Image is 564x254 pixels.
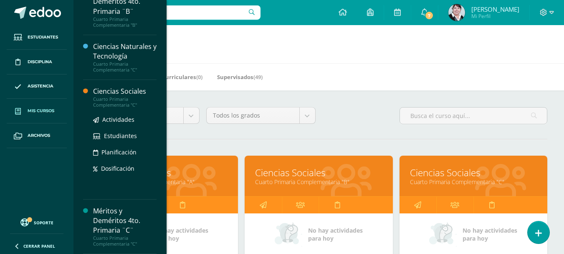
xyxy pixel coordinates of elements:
img: no_activities_small.png [275,222,302,247]
div: Ciencias Naturales y Tecnología [93,42,157,61]
a: Mis cursos [7,99,67,123]
span: Soporte [34,220,53,226]
div: Ciencias Sociales [93,87,157,96]
span: Archivos [28,132,50,139]
div: Cuarto Primaria Complementaria "C" [93,96,157,108]
span: Dosificación [101,164,134,172]
a: Cuarto Primaria Complementaria "C" [410,178,537,186]
a: Méritos y Deméritos 4to. Primaria ¨C¨Cuarto Primaria Complementaria "C" [93,206,157,247]
a: Soporte [10,216,63,228]
span: Mi Perfil [471,13,519,20]
span: Planificación [101,148,137,156]
a: Actividades [93,115,157,124]
a: Dosificación [93,164,157,173]
div: Cuarto Primaria Complementaria "C" [93,235,157,247]
a: Mis Extracurriculares(0) [137,70,202,84]
img: no_activities_small.png [429,222,457,247]
span: Estudiantes [28,34,58,41]
a: Disciplina [7,50,67,74]
a: Planificación [93,147,157,157]
span: Actividades [102,115,134,123]
span: Asistencia [28,83,53,90]
span: (0) [196,73,202,81]
a: Cuarto Primaria Complementaria "B" [255,178,382,186]
a: Archivos [7,123,67,148]
span: Disciplina [28,59,52,65]
span: No hay actividades para hoy [463,226,517,242]
a: Ciencias Sociales [255,166,382,179]
span: Estudiantes [104,132,137,140]
span: 7 [425,11,434,20]
a: Ciencias Naturales y TecnologíaCuarto Primaria Complementaria "C" [93,42,157,73]
input: Busca un usuario... [79,5,261,20]
a: Todos los grados [207,108,315,123]
a: Supervisados(49) [217,70,263,84]
div: Cuarto Primaria Complementaria "B" [93,16,157,28]
a: Ciencias SocialesCuarto Primaria Complementaria "C" [93,87,157,108]
input: Busca el curso aquí... [400,108,547,124]
span: Todos los grados [213,108,293,123]
a: Estudiantes [93,131,157,141]
div: Cuarto Primaria Complementaria "C" [93,61,157,73]
span: Mis cursos [28,108,54,114]
span: Cerrar panel [23,243,55,249]
div: Méritos y Deméritos 4to. Primaria ¨C¨ [93,206,157,235]
span: [PERSON_NAME] [471,5,519,13]
img: 0546215f4739b1a40d9653edd969ea5b.png [448,4,465,21]
span: No hay actividades para hoy [308,226,363,242]
a: Estudiantes [7,25,67,50]
span: No hay actividades para hoy [154,226,208,242]
a: Asistencia [7,74,67,99]
span: (49) [253,73,263,81]
a: Ciencias Sociales [410,166,537,179]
